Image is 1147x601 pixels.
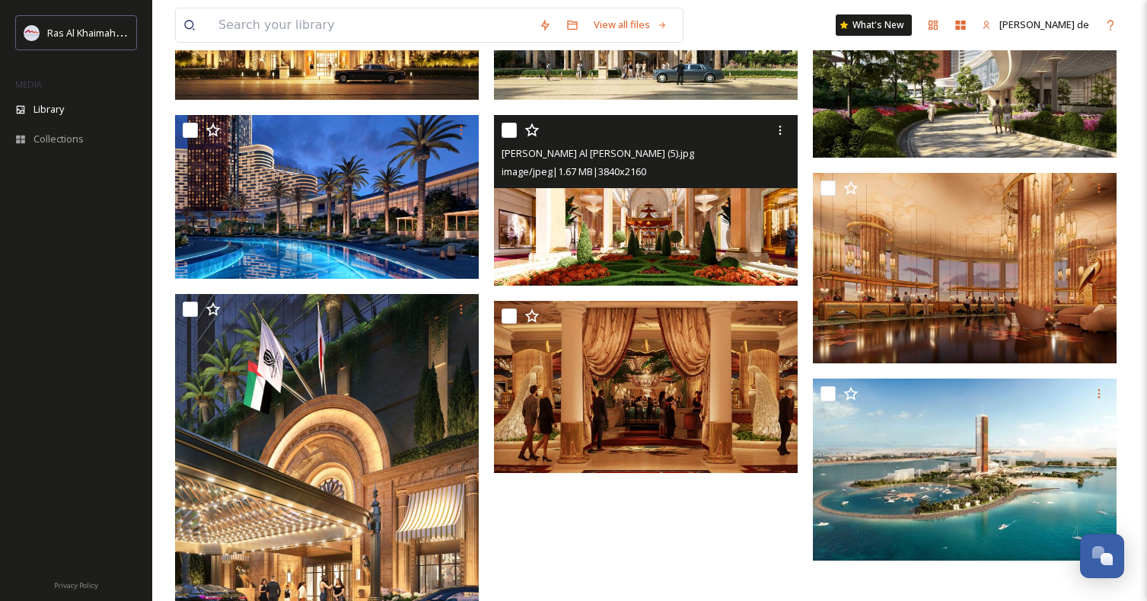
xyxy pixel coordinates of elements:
[813,379,1117,561] img: Wynn Al Marjan (1).jpg
[15,78,42,90] span: MEDIA
[586,10,675,40] a: View all files
[502,146,694,160] span: [PERSON_NAME] Al [PERSON_NAME] (5).jpg
[974,10,1097,40] a: [PERSON_NAME] de
[175,115,479,279] img: Wynn Al Marjan (6).jpg
[54,575,98,593] a: Privacy Policy
[211,8,531,42] input: Search your library
[54,580,98,590] span: Privacy Policy
[47,25,263,40] span: Ras Al Khaimah Tourism Development Authority
[24,25,40,40] img: Logo_RAKTDA_RGB-01.png
[813,173,1117,363] img: Wynn Al Marjan (4).jpg
[1080,534,1124,578] button: Open Chat
[999,18,1089,31] span: [PERSON_NAME] de
[33,102,64,117] span: Library
[33,132,84,146] span: Collections
[494,301,798,473] img: Wynn Al Marjan (2).jpg
[502,165,646,178] span: image/jpeg | 1.67 MB | 3840 x 2160
[494,115,798,286] img: Wynn Al Marjan (5).jpg
[836,14,912,36] a: What's New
